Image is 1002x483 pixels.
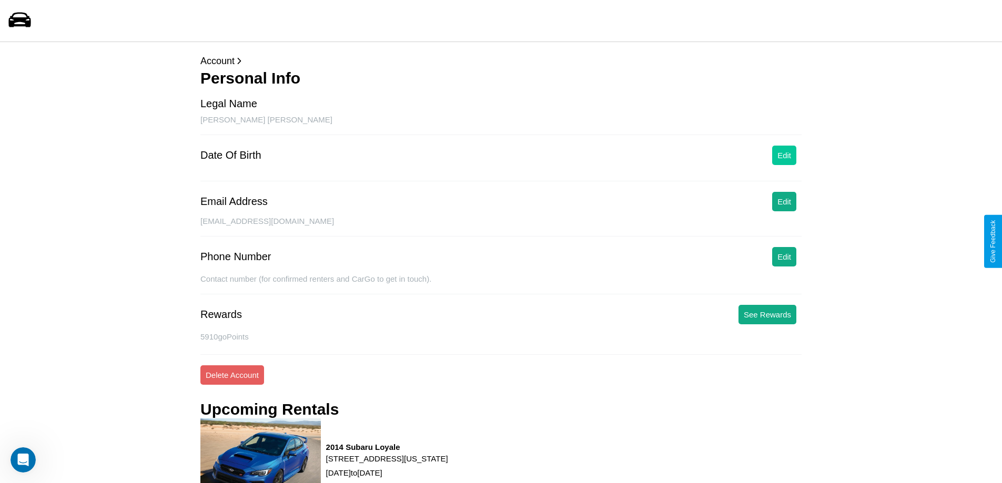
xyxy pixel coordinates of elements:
button: Delete Account [200,365,264,385]
div: Legal Name [200,98,257,110]
div: Rewards [200,309,242,321]
p: 5910 goPoints [200,330,802,344]
p: [STREET_ADDRESS][US_STATE] [326,451,448,466]
div: Date Of Birth [200,149,261,161]
iframe: Intercom live chat [11,447,36,472]
div: Phone Number [200,251,271,263]
div: Contact number (for confirmed renters and CarGo to get in touch). [200,274,802,294]
div: [PERSON_NAME] [PERSON_NAME] [200,115,802,135]
p: [DATE] to [DATE] [326,466,448,480]
button: See Rewards [738,305,796,324]
div: Give Feedback [989,220,997,263]
p: Account [200,53,802,69]
button: Edit [772,192,796,211]
div: [EMAIL_ADDRESS][DOMAIN_NAME] [200,217,802,237]
h3: Personal Info [200,69,802,87]
div: Email Address [200,196,268,208]
h3: Upcoming Rentals [200,400,339,418]
button: Edit [772,247,796,266]
button: Edit [772,146,796,165]
h3: 2014 Subaru Loyale [326,443,448,451]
